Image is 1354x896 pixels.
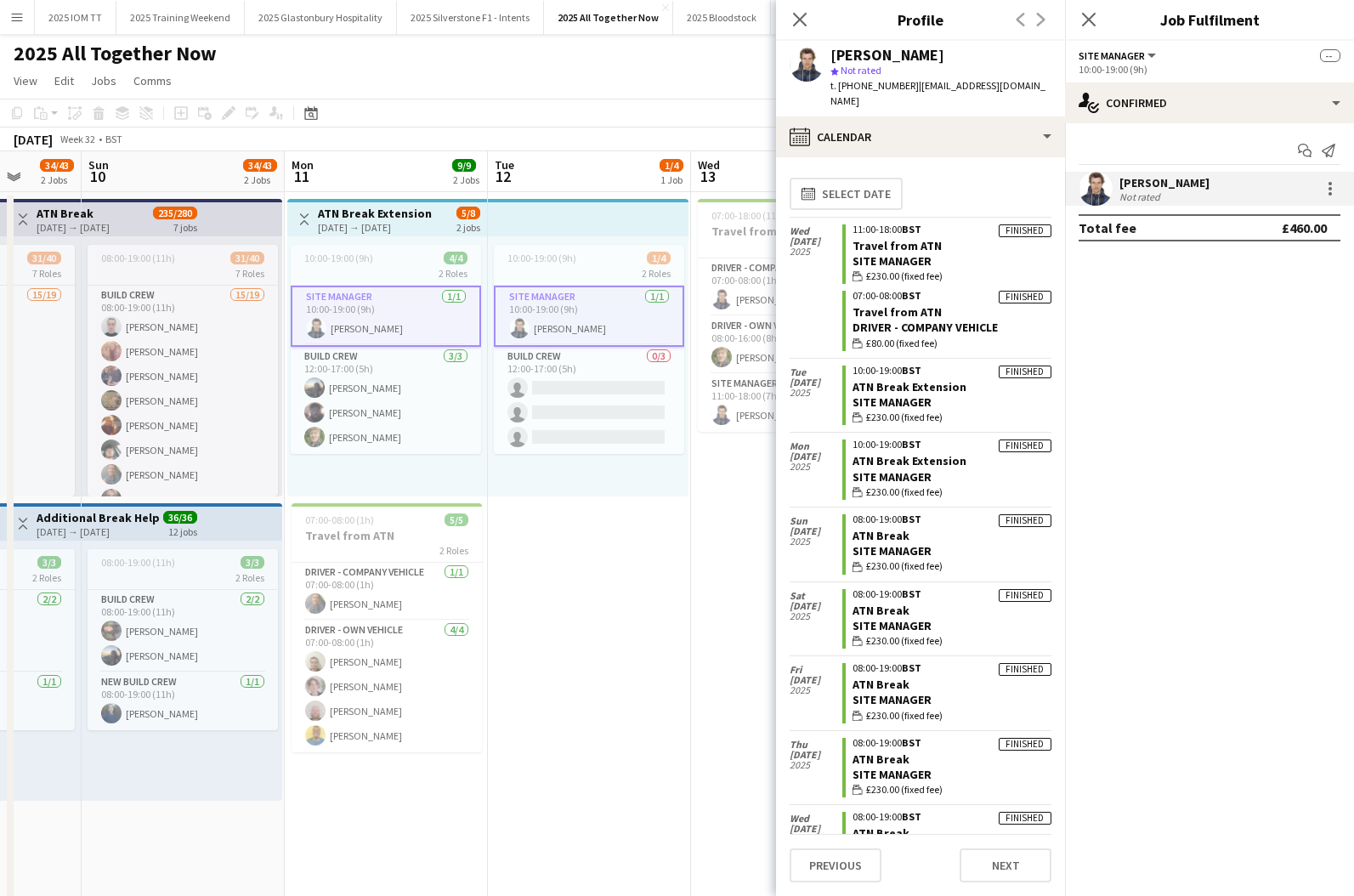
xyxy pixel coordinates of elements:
app-card-role: Site Manager1/110:00-19:00 (9h)[PERSON_NAME] [291,286,481,347]
span: 2025 [790,388,842,398]
app-job-card: 07:00-08:00 (1h)5/5Travel from ATN2 RolesDriver - company vehicle1/107:00-08:00 (1h)[PERSON_NAME]... [292,503,482,752]
div: Site Manager [853,543,1051,559]
span: BST [902,438,921,451]
app-job-card: 10:00-19:00 (9h)4/42 RolesSite Manager1/110:00-19:00 (9h)[PERSON_NAME]Build Crew3/312:00-17:00 (5... [291,245,481,454]
div: Calendar [776,116,1065,157]
span: BST [902,364,921,377]
h3: Additional Break Help [37,510,160,525]
app-card-role: Driver - company vehicle1/107:00-08:00 (1h)[PERSON_NAME] [292,563,482,621]
button: Next [960,848,1051,882]
a: Jobs [84,70,123,92]
h3: Job Fulfilment [1065,9,1354,31]
button: 2025 Silverstone F1 - Intents [397,1,544,34]
a: ATN Break [853,751,909,767]
app-card-role: Driver - own vehicle1/108:00-16:00 (8h)[PERSON_NAME] [698,316,888,374]
div: 2 Jobs [41,173,73,186]
span: Wed [790,814,842,824]
div: Not rated [1119,190,1164,203]
span: BST [902,289,921,302]
span: Thu [790,740,842,750]
button: Site Manager [1079,49,1159,62]
h3: Profile [776,9,1065,31]
span: 2 Roles [642,267,671,280]
div: 2 Jobs [244,173,276,186]
span: 2025 [790,760,842,770]
span: Comms [133,73,172,88]
span: 235/280 [153,207,197,219]
span: BST [902,587,921,600]
h1: 2025 All Together Now [14,41,217,66]
span: 1/4 [660,159,683,172]
span: 07:00-18:00 (11h) [711,209,785,222]
span: 2025 [790,611,842,621]
span: 5/8 [456,207,480,219]
span: 08:00-19:00 (11h) [101,556,175,569]
app-job-card: 08:00-19:00 (11h)31/407 RolesBuild Crew15/1908:00-19:00 (11h)[PERSON_NAME][PERSON_NAME][PERSON_NA... [88,245,278,496]
span: 34/43 [243,159,277,172]
div: Finished [999,812,1051,825]
div: Finished [999,291,1051,303]
a: ATN Break [853,528,909,543]
span: [DATE] [790,750,842,760]
span: Sun [790,516,842,526]
span: 10:00-19:00 (9h) [507,252,576,264]
span: 08:00-19:00 (11h) [101,252,175,264]
div: Total fee [1079,219,1136,236]
span: 12 [492,167,514,186]
div: 7 jobs [173,219,197,234]
app-card-role: Build Crew2/208:00-19:00 (11h)[PERSON_NAME][PERSON_NAME] [88,590,278,672]
a: Comms [127,70,178,92]
span: 34/43 [40,159,74,172]
span: 31/40 [27,252,61,264]
span: Not rated [841,64,881,77]
span: BST [902,810,921,823]
div: Finished [999,224,1051,237]
div: Site Manager [853,767,1051,782]
app-job-card: 07:00-18:00 (11h)3/3Travel from ATN3 RolesDriver - company vehicle1/107:00-08:00 (1h)[PERSON_NAME... [698,199,888,432]
h3: Travel from ATN [292,528,482,543]
app-card-role: Site Manager1/111:00-18:00 (7h)[PERSON_NAME] [698,374,888,432]
div: 08:00-19:00 [853,589,1051,599]
div: 08:00-19:00 [853,663,1051,673]
a: ATN Break [853,677,909,692]
span: 36/36 [163,511,197,524]
div: BST [105,133,122,145]
div: Finished [999,663,1051,676]
app-card-role: Driver - own vehicle4/407:00-08:00 (1h)[PERSON_NAME][PERSON_NAME][PERSON_NAME][PERSON_NAME] [292,621,482,752]
span: 2025 [790,685,842,695]
div: [PERSON_NAME] [1119,175,1210,190]
div: Driver - company vehicle [853,320,1051,335]
span: Sun [88,157,109,173]
div: 2 Jobs [453,173,479,186]
div: 08:00-19:00 [853,514,1051,525]
button: 2025 Training Weekend [116,1,245,34]
div: 07:00-08:00 [853,291,1051,301]
span: [DATE] [790,675,842,685]
span: 2025 [790,462,842,472]
span: -- [1320,49,1340,62]
div: £460.00 [1282,219,1327,236]
div: 08:00-19:00 [853,738,1051,748]
span: Site Manager [1079,49,1145,62]
span: Wed [790,226,842,236]
button: 2025 All Together Now [544,1,673,34]
span: £230.00 (fixed fee) [866,485,943,500]
a: Edit [48,70,81,92]
div: Confirmed [1065,82,1354,123]
h3: ATN Break Extension [318,206,432,221]
a: View [7,70,44,92]
span: 10 [86,167,109,186]
a: ATN Break [853,603,909,618]
app-card-role: Build Crew15/1908:00-19:00 (11h)[PERSON_NAME][PERSON_NAME][PERSON_NAME][PERSON_NAME][PERSON_NAME]... [88,286,278,787]
span: 2 Roles [439,544,468,557]
span: [DATE] [790,236,842,247]
span: 2 Roles [439,267,467,280]
span: 07:00-08:00 (1h) [305,513,374,526]
span: Tue [495,157,514,173]
div: 12 jobs [168,524,197,538]
div: [DATE] → [DATE] [37,525,160,538]
div: 10:00-19:00 (9h) [1079,63,1340,76]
